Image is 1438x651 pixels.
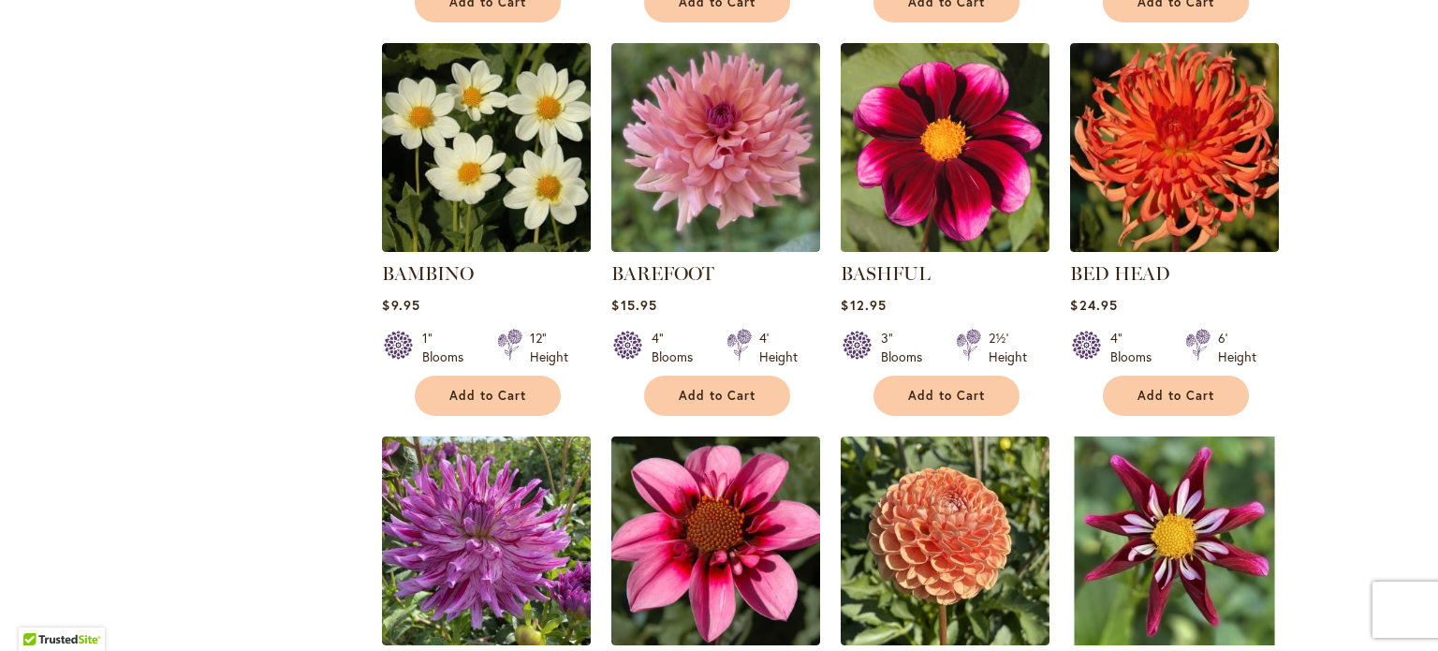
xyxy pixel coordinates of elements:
[382,238,591,256] a: BAMBINO
[1070,631,1279,649] a: BEE-YOND
[382,436,591,645] img: Bedazzled
[611,43,820,252] img: BAREFOOT
[989,329,1027,366] div: 2½' Height
[382,262,474,285] a: BAMBINO
[1137,388,1214,404] span: Add to Cart
[1218,329,1256,366] div: 6' Height
[644,376,790,416] button: Add to Cart
[841,296,886,314] span: $12.95
[449,388,526,404] span: Add to Cart
[652,329,704,366] div: 4" Blooms
[14,584,66,637] iframe: Launch Accessibility Center
[881,329,933,366] div: 3" Blooms
[1103,376,1249,416] button: Add to Cart
[611,436,820,645] img: BEE HAPPY
[382,296,419,314] span: $9.95
[1070,296,1117,314] span: $24.95
[611,296,656,314] span: $15.95
[841,631,1049,649] a: BEE HIVE
[1110,329,1163,366] div: 4" Blooms
[422,329,475,366] div: 1" Blooms
[908,388,985,404] span: Add to Cart
[530,329,568,366] div: 12" Height
[611,631,820,649] a: BEE HAPPY
[873,376,1020,416] button: Add to Cart
[841,238,1049,256] a: BASHFUL
[382,43,591,252] img: BAMBINO
[415,376,561,416] button: Add to Cart
[382,631,591,649] a: Bedazzled
[1070,436,1279,645] img: BEE-YOND
[759,329,798,366] div: 4' Height
[841,43,1049,252] img: BASHFUL
[611,238,820,256] a: BAREFOOT
[841,262,931,285] a: BASHFUL
[611,262,714,285] a: BAREFOOT
[1070,238,1279,256] a: BED HEAD
[1070,43,1279,252] img: BED HEAD
[1070,262,1170,285] a: BED HEAD
[679,388,756,404] span: Add to Cart
[841,436,1049,645] img: BEE HIVE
